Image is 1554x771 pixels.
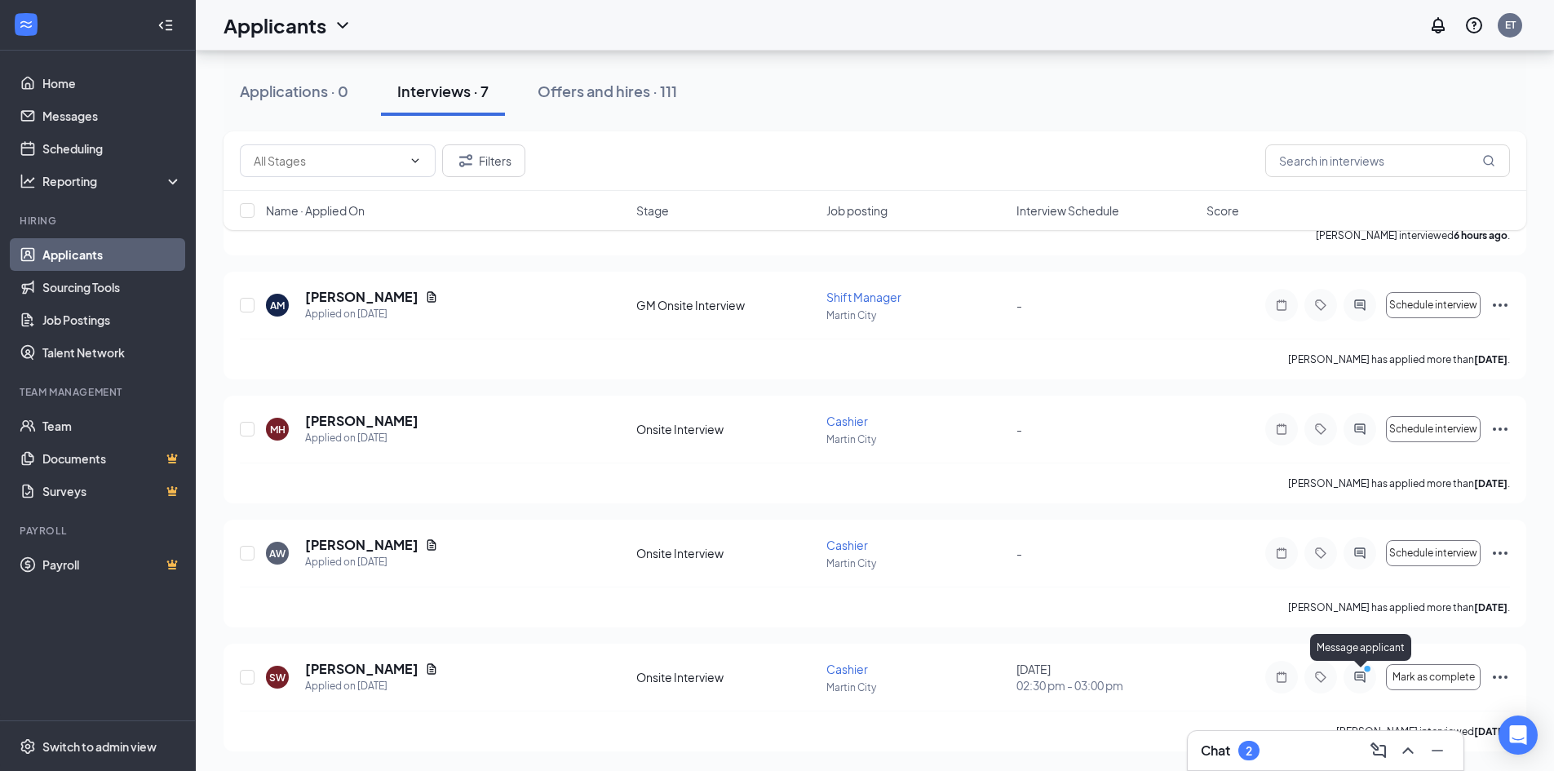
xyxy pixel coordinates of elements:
[826,432,1007,446] p: Martin City
[1490,419,1510,439] svg: Ellipses
[826,414,868,428] span: Cashier
[1288,476,1510,490] p: [PERSON_NAME] has applied more than .
[224,11,326,39] h1: Applicants
[826,680,1007,694] p: Martin City
[42,475,182,507] a: SurveysCrown
[20,385,179,399] div: Team Management
[1474,353,1508,366] b: [DATE]
[1016,546,1022,561] span: -
[305,678,438,694] div: Applied on [DATE]
[42,442,182,475] a: DocumentsCrown
[1311,423,1330,436] svg: Tag
[1016,677,1197,693] span: 02:30 pm - 03:00 pm
[826,662,868,676] span: Cashier
[826,556,1007,570] p: Martin City
[20,173,36,189] svg: Analysis
[1310,634,1411,661] div: Message applicant
[1272,299,1291,312] svg: Note
[1246,744,1252,758] div: 2
[42,548,182,581] a: PayrollCrown
[826,308,1007,322] p: Martin City
[20,524,179,538] div: Payroll
[1490,295,1510,315] svg: Ellipses
[305,536,418,554] h5: [PERSON_NAME]
[1016,298,1022,312] span: -
[636,421,817,437] div: Onsite Interview
[270,299,285,312] div: AM
[826,290,901,304] span: Shift Manager
[1265,144,1510,177] input: Search in interviews
[42,100,182,132] a: Messages
[1389,423,1477,435] span: Schedule interview
[636,669,817,685] div: Onsite Interview
[1369,741,1388,760] svg: ComposeMessage
[42,173,183,189] div: Reporting
[1474,725,1508,738] b: [DATE]
[1201,742,1230,760] h3: Chat
[42,336,182,369] a: Talent Network
[305,554,438,570] div: Applied on [DATE]
[1428,16,1448,35] svg: Notifications
[1311,547,1330,560] svg: Tag
[157,17,174,33] svg: Collapse
[305,430,418,446] div: Applied on [DATE]
[1350,547,1370,560] svg: ActiveChat
[636,202,669,219] span: Stage
[240,81,348,101] div: Applications · 0
[1360,664,1379,677] svg: PrimaryDot
[1474,477,1508,490] b: [DATE]
[1272,547,1291,560] svg: Note
[1474,601,1508,614] b: [DATE]
[636,297,817,313] div: GM Onsite Interview
[1350,299,1370,312] svg: ActiveChat
[270,423,286,436] div: MH
[333,16,352,35] svg: ChevronDown
[42,410,182,442] a: Team
[425,538,438,552] svg: Document
[42,738,157,755] div: Switch to admin view
[1386,416,1481,442] button: Schedule interview
[397,81,489,101] div: Interviews · 7
[1386,540,1481,566] button: Schedule interview
[425,662,438,676] svg: Document
[538,81,677,101] div: Offers and hires · 111
[1395,738,1421,764] button: ChevronUp
[254,152,402,170] input: All Stages
[1482,154,1495,167] svg: MagnifyingGlass
[1272,423,1291,436] svg: Note
[1350,423,1370,436] svg: ActiveChat
[1016,661,1197,693] div: [DATE]
[18,16,34,33] svg: WorkstreamLogo
[269,547,286,561] div: AW
[1389,299,1477,311] span: Schedule interview
[1428,741,1447,760] svg: Minimize
[1311,299,1330,312] svg: Tag
[305,306,438,322] div: Applied on [DATE]
[456,151,476,171] svg: Filter
[1288,600,1510,614] p: [PERSON_NAME] has applied more than .
[1336,724,1510,738] p: [PERSON_NAME] interviewed .
[1016,422,1022,436] span: -
[1424,738,1450,764] button: Minimize
[1490,543,1510,563] svg: Ellipses
[1386,664,1481,690] button: Mark as complete
[1392,671,1475,683] span: Mark as complete
[20,738,36,755] svg: Settings
[442,144,525,177] button: Filter Filters
[1389,547,1477,559] span: Schedule interview
[826,202,888,219] span: Job posting
[1311,671,1330,684] svg: Tag
[1490,667,1510,687] svg: Ellipses
[305,660,418,678] h5: [PERSON_NAME]
[636,545,817,561] div: Onsite Interview
[1499,716,1538,755] div: Open Intercom Messenger
[1464,16,1484,35] svg: QuestionInfo
[42,238,182,271] a: Applicants
[266,202,365,219] span: Name · Applied On
[1288,352,1510,366] p: [PERSON_NAME] has applied more than .
[42,271,182,304] a: Sourcing Tools
[1505,18,1516,32] div: ET
[409,154,422,167] svg: ChevronDown
[425,290,438,304] svg: Document
[20,214,179,228] div: Hiring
